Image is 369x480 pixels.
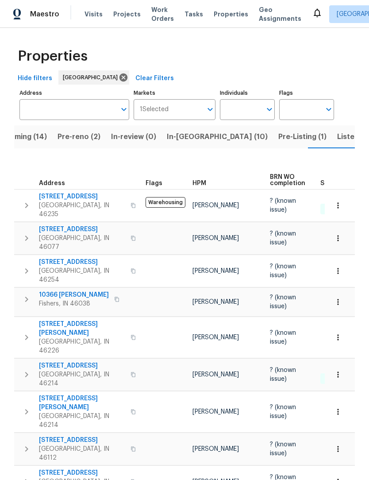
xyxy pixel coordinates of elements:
button: Open [323,103,335,116]
span: Work Orders [151,5,174,23]
span: 1 Done [321,205,346,213]
span: [GEOGRAPHIC_DATA], IN 46235 [39,201,125,219]
span: [STREET_ADDRESS] [39,258,125,267]
span: Address [39,180,65,186]
span: Warehousing [146,197,185,208]
span: Properties [214,10,248,19]
button: Hide filters [14,70,56,87]
span: [STREET_ADDRESS] [39,192,125,201]
span: [GEOGRAPHIC_DATA], IN 46214 [39,412,125,430]
label: Address [19,90,129,96]
button: Open [263,103,276,116]
span: [PERSON_NAME] [192,446,239,452]
span: [GEOGRAPHIC_DATA], IN 46112 [39,445,125,462]
span: Summary [320,180,349,186]
span: ? (known issue) [270,263,296,279]
span: Clear Filters [135,73,174,84]
span: Visits [85,10,103,19]
span: ? (known issue) [270,231,296,246]
label: Flags [279,90,334,96]
span: In-[GEOGRAPHIC_DATA] (10) [167,131,268,143]
span: Geo Assignments [259,5,301,23]
span: In-review (0) [111,131,156,143]
span: Projects [113,10,141,19]
span: Flags [146,180,162,186]
span: [GEOGRAPHIC_DATA], IN 46077 [39,234,125,252]
span: [STREET_ADDRESS][PERSON_NAME] [39,394,125,412]
span: [STREET_ADDRESS] [39,436,125,445]
button: Open [204,103,216,116]
span: Pre-Listing (1) [278,131,327,143]
span: Hide filters [18,73,52,84]
span: [STREET_ADDRESS] [39,225,125,234]
span: [GEOGRAPHIC_DATA], IN 46214 [39,370,125,388]
span: BRN WO completion [270,174,305,186]
button: Open [118,103,130,116]
span: Maestro [30,10,59,19]
span: ? (known issue) [270,404,296,419]
span: ? (known issue) [270,330,296,345]
span: [PERSON_NAME] [192,334,239,341]
span: HPM [192,180,206,186]
span: [GEOGRAPHIC_DATA], IN 46226 [39,337,125,355]
span: [PERSON_NAME] [192,202,239,209]
span: [PERSON_NAME] [192,409,239,415]
span: [PERSON_NAME] [192,372,239,378]
span: [STREET_ADDRESS] [39,361,125,370]
span: Fishers, IN 46038 [39,299,109,308]
span: [PERSON_NAME] [192,299,239,305]
span: ? (known issue) [270,367,296,382]
span: Pre-reno (2) [58,131,100,143]
label: Markets [134,90,216,96]
span: 1 Done [321,375,346,382]
span: [STREET_ADDRESS][PERSON_NAME] [39,320,125,337]
span: ? (known issue) [270,198,296,213]
span: ? (known issue) [270,441,296,457]
span: [PERSON_NAME] [192,268,239,274]
button: Clear Filters [132,70,177,87]
div: [GEOGRAPHIC_DATA] [58,70,129,85]
span: [GEOGRAPHIC_DATA], IN 46254 [39,267,125,284]
span: Properties [18,52,88,61]
span: Tasks [184,11,203,17]
span: 1 Selected [140,106,169,113]
span: 10366 [PERSON_NAME] [39,290,109,299]
label: Individuals [220,90,275,96]
span: [PERSON_NAME] [192,235,239,241]
span: [GEOGRAPHIC_DATA] [63,73,121,82]
span: [STREET_ADDRESS] [39,468,125,477]
span: ? (known issue) [270,294,296,310]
